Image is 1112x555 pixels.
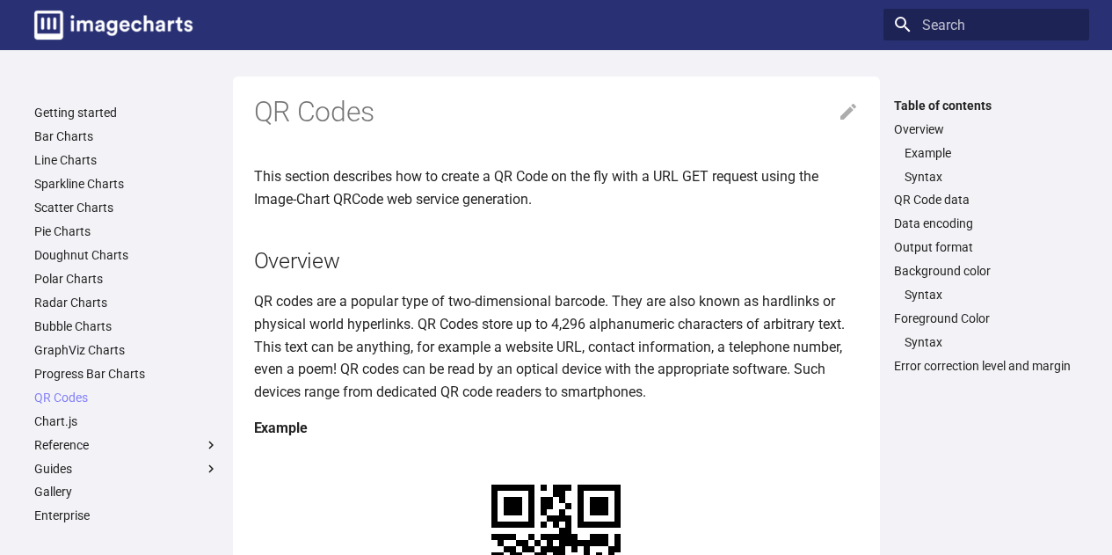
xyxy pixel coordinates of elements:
a: GraphViz Charts [34,342,219,358]
a: Doughnut Charts [34,247,219,263]
a: Data encoding [894,215,1079,231]
a: Syntax [905,169,1079,185]
label: Table of contents [883,98,1089,113]
h1: QR Codes [254,94,859,131]
nav: Overview [894,145,1079,185]
a: Image-Charts documentation [27,4,200,47]
h4: Example [254,417,859,440]
label: Reference [34,437,219,453]
a: Polar Charts [34,271,219,287]
p: QR codes are a popular type of two-dimensional barcode. They are also known as hardlinks or physi... [254,290,859,403]
a: SDK & libraries [34,531,219,547]
img: logo [34,11,193,40]
p: This section describes how to create a QR Code on the fly with a URL GET request using the Image-... [254,165,859,210]
a: Example [905,145,1079,161]
a: Error correction level and margin [894,358,1079,374]
h2: Overview [254,245,859,276]
a: Enterprise [34,508,219,523]
a: QR Codes [34,390,219,405]
a: Bubble Charts [34,318,219,334]
label: Guides [34,461,219,477]
a: Chart.js [34,413,219,429]
a: Radar Charts [34,295,219,310]
a: QR Code data [894,192,1079,208]
a: Line Charts [34,152,219,168]
nav: Background color [894,287,1079,303]
a: Background color [894,263,1079,279]
a: Sparkline Charts [34,176,219,192]
a: Syntax [905,287,1079,303]
nav: Foreground Color [894,334,1079,350]
a: Scatter Charts [34,200,219,215]
a: Progress Bar Charts [34,366,219,382]
a: Output format [894,239,1079,255]
a: Overview [894,121,1079,137]
a: Syntax [905,334,1079,350]
a: Getting started [34,105,219,120]
a: Foreground Color [894,310,1079,326]
nav: Table of contents [883,98,1089,375]
a: Pie Charts [34,223,219,239]
a: Bar Charts [34,128,219,144]
input: Search [883,9,1089,40]
a: Gallery [34,484,219,500]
